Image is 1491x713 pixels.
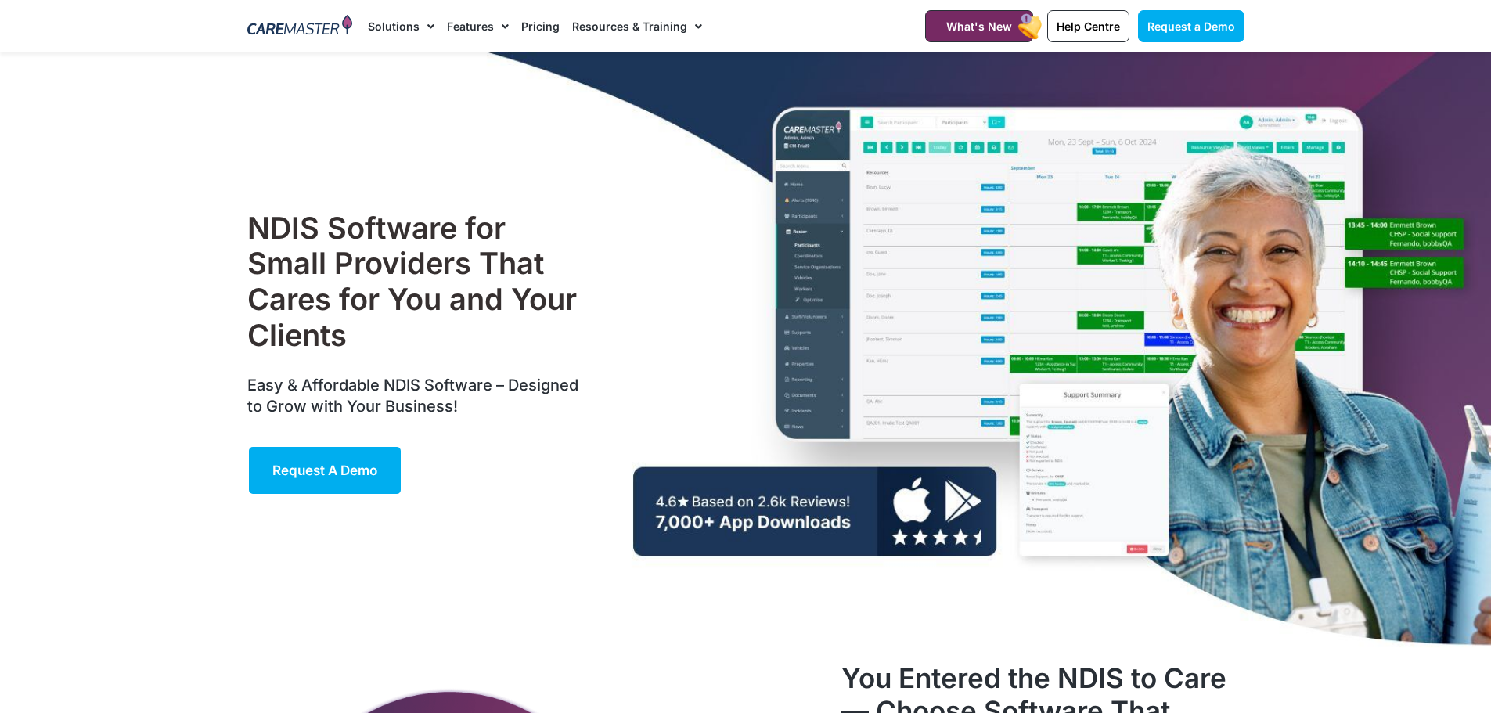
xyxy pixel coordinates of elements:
h1: NDIS Software for Small Providers That Cares for You and Your Clients [247,211,586,353]
a: Help Centre [1047,10,1129,42]
a: Request a Demo [247,445,402,495]
span: What's New [946,20,1012,33]
span: Request a Demo [1147,20,1235,33]
span: Easy & Affordable NDIS Software – Designed to Grow with Your Business! [247,376,578,416]
img: CareMaster Logo [247,15,353,38]
span: Request a Demo [272,463,377,478]
a: Request a Demo [1138,10,1244,42]
span: Help Centre [1057,20,1120,33]
a: What's New [925,10,1033,42]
